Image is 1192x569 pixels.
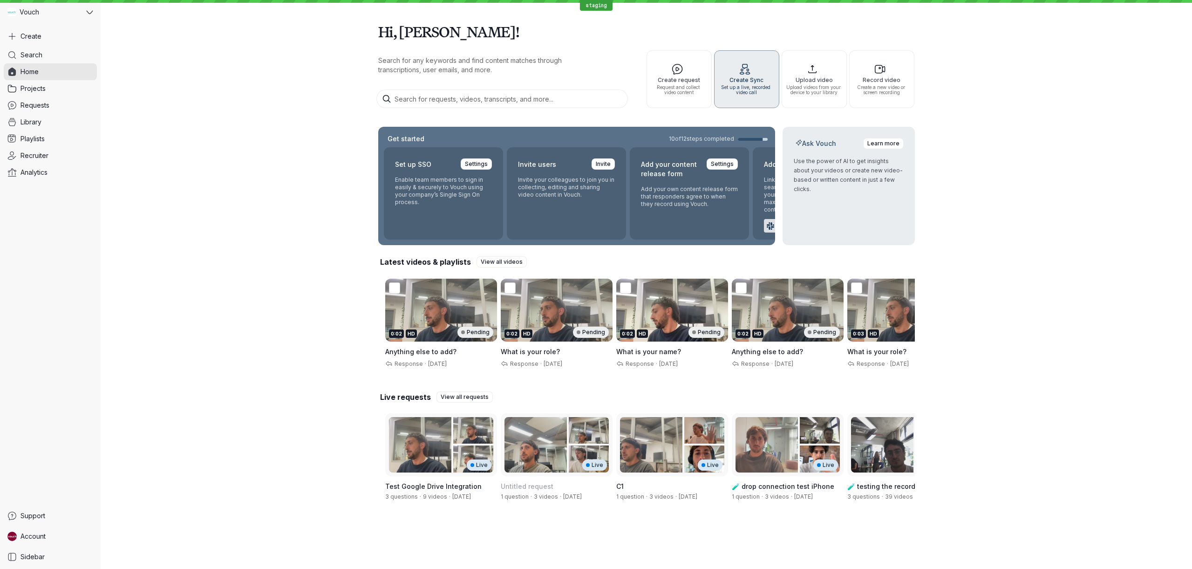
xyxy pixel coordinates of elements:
[775,360,793,367] span: [DATE]
[423,360,428,368] span: ·
[885,493,913,500] span: 39 videos
[385,482,482,490] span: Test Google Drive Integration
[423,493,447,500] span: 9 videos
[794,493,813,500] span: Created by Jay Almaraz
[518,158,556,171] h2: Invite users
[20,67,39,76] span: Home
[4,548,97,565] a: Sidebar
[855,360,885,367] span: Response
[7,532,17,541] img: Stephane avatar
[688,327,724,338] div: Pending
[380,257,471,267] h2: Latest videos & playlists
[20,101,49,110] span: Requests
[20,7,39,17] span: Vouch
[501,482,553,490] span: Untitled request
[529,493,534,500] span: ·
[659,360,678,367] span: [DATE]
[765,493,789,500] span: 3 videos
[378,19,915,45] h1: Hi, [PERSON_NAME]!
[669,135,768,143] a: 10of12steps completed
[616,482,624,490] span: C1
[544,360,562,367] span: [DATE]
[620,329,635,338] div: 0:02
[452,493,471,500] span: Created by Gary Zurnamer
[7,8,16,16] img: Vouch avatar
[718,77,775,83] span: Create Sync
[386,134,426,144] h2: Get started
[4,114,97,130] a: Library
[20,84,46,93] span: Projects
[395,158,431,171] h2: Set up SSO
[867,139,899,148] span: Learn more
[20,117,41,127] span: Library
[847,348,906,356] span: What is your role?
[441,392,489,402] span: View all requests
[20,50,42,60] span: Search
[447,493,452,500] span: ·
[847,493,880,500] span: 3 questions
[885,360,890,368] span: ·
[380,392,431,402] h2: Live requests
[853,77,910,83] span: Record video
[573,327,609,338] div: Pending
[679,493,697,500] span: Created by Gary Zurnamer
[436,391,493,403] a: View all requests
[760,493,765,500] span: ·
[649,493,674,500] span: 3 videos
[711,159,734,169] span: Settings
[4,97,97,114] a: Requests
[654,360,659,368] span: ·
[651,85,708,95] span: Request and collect video content
[389,329,404,338] div: 0:02
[913,493,918,500] span: ·
[764,176,861,213] p: Link your preferred apps to seamlessly incorporate Vouch into your current workflows and maximize...
[501,348,560,356] span: What is your role?
[477,256,527,267] a: View all videos
[644,493,649,500] span: ·
[863,138,904,149] a: Learn more
[501,493,529,500] span: 1 question
[20,532,46,541] span: Account
[624,360,654,367] span: Response
[853,85,910,95] span: Create a new video or screen recording
[651,77,708,83] span: Create request
[851,329,866,338] div: 0:03
[847,482,952,500] span: 🧪 testing the recorder webkit blob array buffer ting
[4,164,97,181] a: Analytics
[20,32,41,41] span: Create
[504,329,519,338] div: 0:02
[739,360,770,367] span: Response
[786,77,843,83] span: Upload video
[4,80,97,97] a: Projects
[641,158,701,180] h2: Add your content release form
[376,89,628,108] input: Search for requests, videos, transcripts, and more...
[4,63,97,80] a: Home
[764,158,818,171] h2: Add integrations
[732,348,803,356] span: Anything else to add?
[596,159,611,169] span: Invite
[4,528,97,545] a: Stephane avatarAccount
[4,28,97,45] button: Create
[461,158,492,170] a: Settings
[592,158,615,170] a: Invite
[521,329,532,338] div: HD
[20,168,48,177] span: Analytics
[20,552,45,562] span: Sidebar
[647,50,712,108] button: Create requestRequest and collect video content
[4,130,97,147] a: Playlists
[508,360,538,367] span: Response
[641,185,738,208] p: Add your own content release form that responders agree to when they record using Vouch.
[20,151,48,160] span: Recruiter
[518,176,615,199] p: Invite your colleagues to join you in collecting, editing and sharing video content in Vouch.
[393,360,423,367] span: Response
[4,4,97,21] button: Vouch avatarVouch
[714,50,779,108] button: Create SyncSet up a live, recorded video call
[804,327,840,338] div: Pending
[752,329,763,338] div: HD
[789,493,794,500] span: ·
[406,329,417,338] div: HD
[847,482,959,491] h3: 🧪 testing the recorder webkit blob array buffer ting
[418,493,423,500] span: ·
[849,50,914,108] button: Record videoCreate a new video or screen recording
[481,257,523,267] span: View all videos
